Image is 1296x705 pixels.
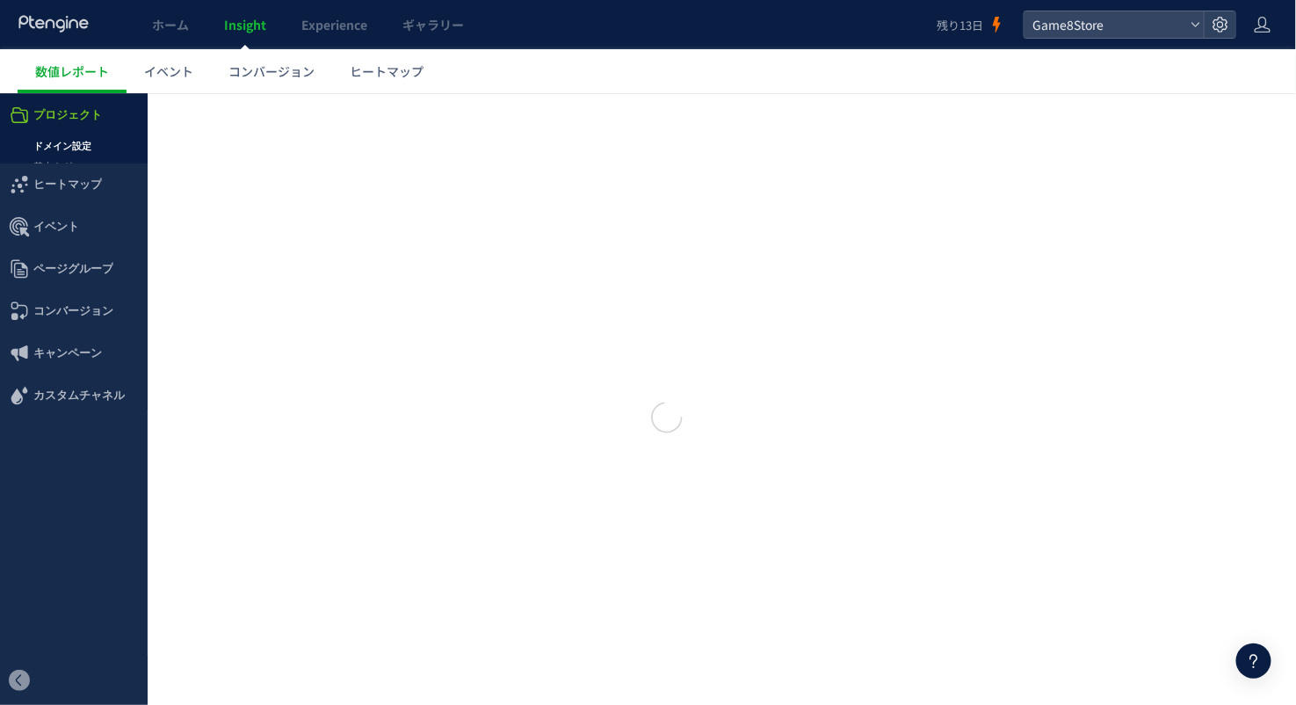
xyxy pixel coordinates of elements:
[144,62,193,80] span: イベント
[402,16,464,33] span: ギャラリー
[33,113,79,155] span: イベント
[33,155,113,197] span: ページグループ
[1027,11,1184,38] span: Game8Store
[937,17,983,33] span: 残り13日
[152,16,189,33] span: ホーム
[224,16,266,33] span: Insight
[35,62,109,80] span: 数値レポート
[33,197,113,239] span: コンバージョン
[33,239,102,281] span: キャンペーン
[33,281,125,323] span: カスタムチャネル
[33,1,102,43] span: プロジェクト
[301,16,367,33] span: Experience
[33,70,102,113] span: ヒートマップ
[350,62,424,80] span: ヒートマップ
[228,62,315,80] span: コンバージョン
